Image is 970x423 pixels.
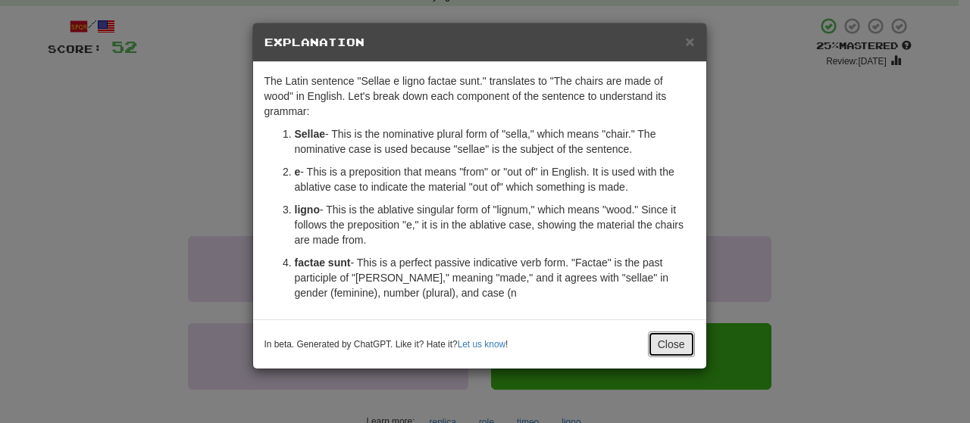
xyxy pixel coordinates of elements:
p: - This is a perfect passive indicative verb form. "Factae" is the past participle of "[PERSON_NAM... [295,255,695,300]
h5: Explanation [264,35,695,50]
span: × [685,33,694,50]
p: - This is the ablative singular form of "lignum," which means "wood." Since it follows the prepos... [295,202,695,247]
button: Close [648,331,695,357]
strong: ligno [295,204,320,216]
button: Close [685,33,694,49]
p: - This is the nominative plural form of "sella," which means "chair." The nominative case is used... [295,126,695,157]
strong: factae sunt [295,257,351,269]
strong: Sellae [295,128,325,140]
p: - This is a preposition that means "from" or "out of" in English. It is used with the ablative ca... [295,164,695,194]
p: The Latin sentence "Sellae e ligno factae sunt." translates to "The chairs are made of wood" in E... [264,73,695,119]
strong: e [295,166,301,178]
a: Let us know [458,339,505,350]
small: In beta. Generated by ChatGPT. Like it? Hate it? ! [264,338,508,351]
